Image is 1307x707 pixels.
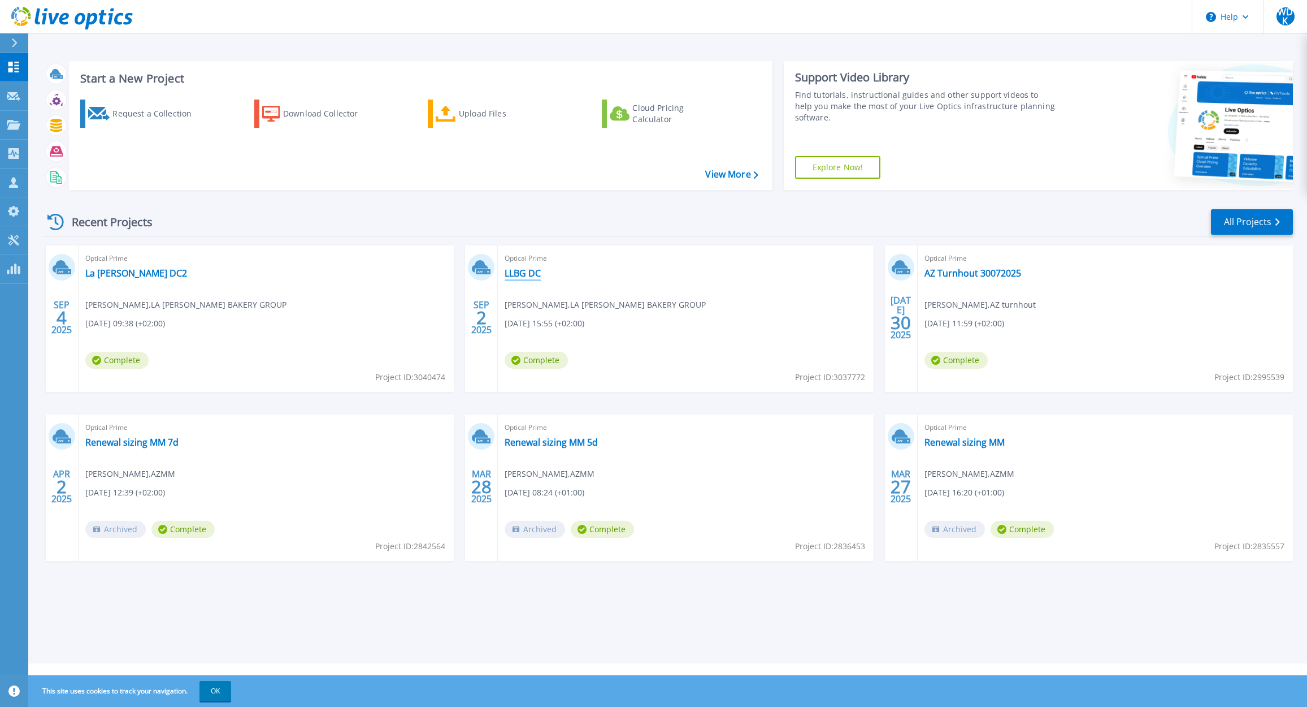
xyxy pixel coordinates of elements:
[283,102,374,125] div: Download Collector
[924,317,1004,330] span: [DATE] 11:59 (+02:00)
[505,352,568,369] span: Complete
[44,208,168,236] div: Recent Projects
[471,297,492,338] div: SEP 2025
[924,299,1036,311] span: [PERSON_NAME] , AZ turnhout
[85,268,187,279] a: La [PERSON_NAME] DC2
[57,313,67,322] span: 4
[795,156,881,179] a: Explore Now!
[57,482,67,492] span: 2
[151,521,215,538] span: Complete
[85,421,447,434] span: Optical Prime
[924,486,1004,499] span: [DATE] 16:20 (+01:00)
[471,466,492,507] div: MAR 2025
[924,468,1014,480] span: [PERSON_NAME] , AZMM
[705,169,758,180] a: View More
[375,540,445,553] span: Project ID: 2842564
[476,313,487,322] span: 2
[1211,209,1293,235] a: All Projects
[85,317,165,330] span: [DATE] 09:38 (+02:00)
[471,482,492,492] span: 28
[254,100,380,128] a: Download Collector
[795,540,865,553] span: Project ID: 2836453
[505,268,541,279] a: LLBG DC
[505,486,584,499] span: [DATE] 08:24 (+01:00)
[85,352,149,369] span: Complete
[85,468,175,480] span: [PERSON_NAME] , AZMM
[924,268,1021,279] a: AZ Turnhout 30072025
[112,102,203,125] div: Request a Collection
[85,521,146,538] span: Archived
[795,89,1057,123] div: Find tutorials, instructional guides and other support videos to help you make the most of your L...
[795,70,1057,85] div: Support Video Library
[505,437,598,448] a: Renewal sizing MM 5d
[505,317,584,330] span: [DATE] 15:55 (+02:00)
[85,299,286,311] span: [PERSON_NAME] , LA [PERSON_NAME] BAKERY GROUP
[31,681,231,701] span: This site uses cookies to track your navigation.
[924,352,988,369] span: Complete
[505,299,706,311] span: [PERSON_NAME] , LA [PERSON_NAME] BAKERY GROUP
[51,297,72,338] div: SEP 2025
[80,72,758,85] h3: Start a New Project
[890,466,911,507] div: MAR 2025
[924,437,1005,448] a: Renewal sizing MM
[632,102,723,125] div: Cloud Pricing Calculator
[85,437,179,448] a: Renewal sizing MM 7d
[924,252,1286,265] span: Optical Prime
[199,681,231,701] button: OK
[795,371,865,383] span: Project ID: 3037772
[375,371,445,383] span: Project ID: 3040474
[924,421,1286,434] span: Optical Prime
[505,468,594,480] span: [PERSON_NAME] , AZMM
[1214,540,1284,553] span: Project ID: 2835557
[85,252,447,265] span: Optical Prime
[602,100,728,128] a: Cloud Pricing Calculator
[924,521,985,538] span: Archived
[991,521,1054,538] span: Complete
[80,100,206,128] a: Request a Collection
[571,521,634,538] span: Complete
[505,252,866,265] span: Optical Prime
[890,297,911,338] div: [DATE] 2025
[51,466,72,507] div: APR 2025
[428,100,554,128] a: Upload Files
[459,102,549,125] div: Upload Files
[85,486,165,499] span: [DATE] 12:39 (+02:00)
[1276,7,1295,25] span: WDK
[1214,371,1284,383] span: Project ID: 2995539
[505,521,565,538] span: Archived
[505,421,866,434] span: Optical Prime
[891,482,911,492] span: 27
[891,318,911,327] span: 30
